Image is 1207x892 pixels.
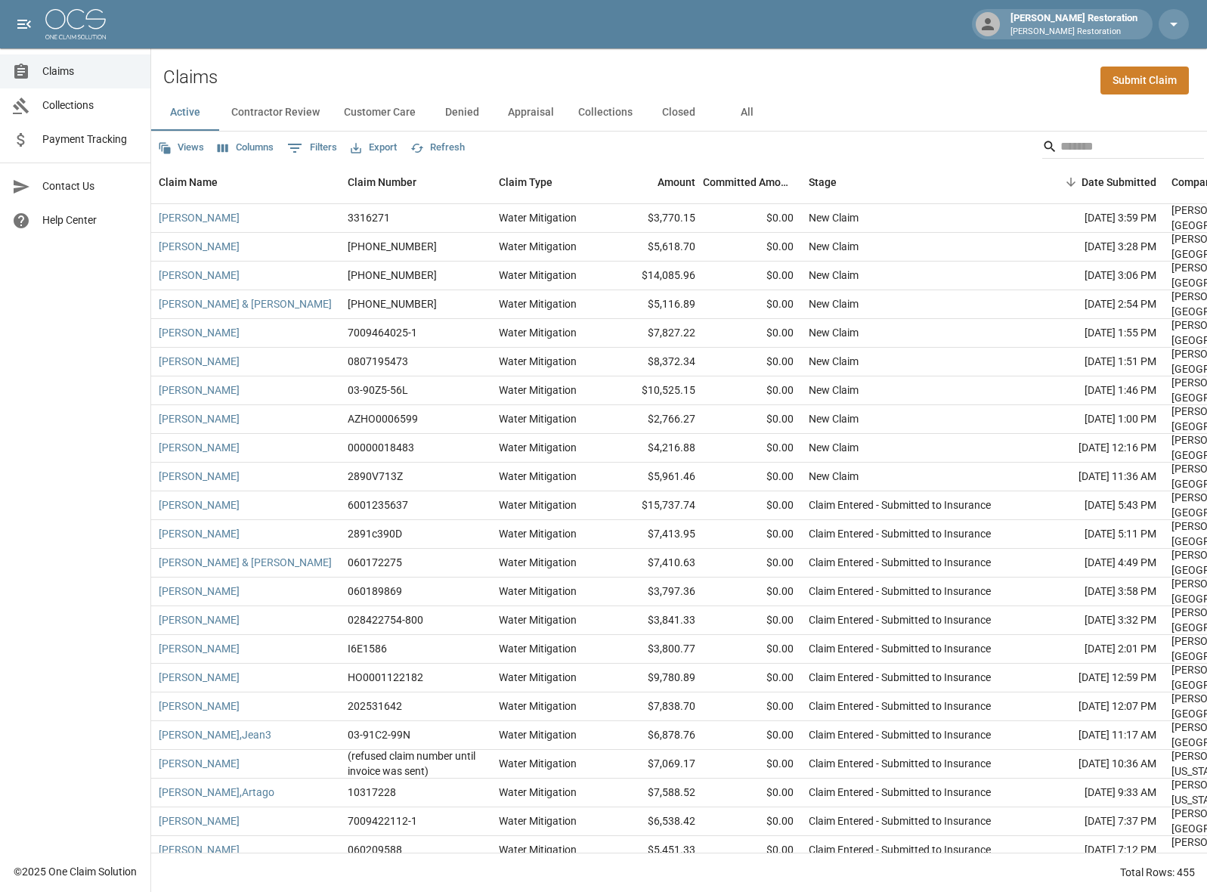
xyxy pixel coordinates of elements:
div: $0.00 [703,635,801,664]
div: AZHO0006599 [348,411,418,426]
a: [PERSON_NAME] [159,584,240,599]
div: 060172275 [348,555,402,570]
div: Total Rows: 455 [1120,865,1195,880]
div: $0.00 [703,491,801,520]
div: Water Mitigation [499,756,577,771]
div: $0.00 [703,578,801,606]
span: Contact Us [42,178,138,194]
div: 6001235637 [348,497,408,513]
div: $7,827.22 [605,319,703,348]
span: Payment Tracking [42,132,138,147]
div: Claim Entered - Submitted to Insurance [809,785,991,800]
div: $7,413.95 [605,520,703,549]
div: Water Mitigation [499,698,577,714]
button: Export [347,136,401,160]
a: [PERSON_NAME] [159,612,240,627]
div: $0.00 [703,204,801,233]
div: $0.00 [703,348,801,376]
p: [PERSON_NAME] Restoration [1010,26,1137,39]
div: Water Mitigation [499,813,577,829]
button: Customer Care [332,94,428,131]
div: HO0001122182 [348,670,423,685]
div: $0.00 [703,319,801,348]
div: $0.00 [703,520,801,549]
button: Refresh [407,136,469,160]
div: Water Mitigation [499,526,577,541]
div: $5,618.70 [605,233,703,262]
div: [DATE] 7:12 PM [1028,836,1164,865]
div: $5,961.46 [605,463,703,491]
div: $10,525.15 [605,376,703,405]
span: Collections [42,98,138,113]
div: Water Mitigation [499,239,577,254]
div: $0.00 [703,434,801,463]
div: Water Mitigation [499,785,577,800]
div: 2890V713Z [348,469,403,484]
div: New Claim [809,296,859,311]
span: Claims [42,63,138,79]
div: Date Submitted [1028,161,1164,203]
div: [DATE] 1:51 PM [1028,348,1164,376]
div: Claim Entered - Submitted to Insurance [809,555,991,570]
div: Water Mitigation [499,210,577,225]
div: Claim Entered - Submitted to Insurance [809,756,991,771]
a: [PERSON_NAME] [159,526,240,541]
div: [DATE] 1:00 PM [1028,405,1164,434]
div: $0.00 [703,463,801,491]
div: Claim Entered - Submitted to Insurance [809,497,991,513]
div: 01-009-308006 [348,296,437,311]
a: [PERSON_NAME] [159,698,240,714]
div: Water Mitigation [499,268,577,283]
div: $4,216.88 [605,434,703,463]
a: [PERSON_NAME] [159,756,240,771]
div: [DATE] 4:49 PM [1028,549,1164,578]
div: New Claim [809,239,859,254]
div: Water Mitigation [499,325,577,340]
div: $7,069.17 [605,750,703,779]
div: 060189869 [348,584,402,599]
div: Water Mitigation [499,383,577,398]
div: $3,770.15 [605,204,703,233]
div: $0.00 [703,405,801,434]
div: $0.00 [703,606,801,635]
div: $3,800.77 [605,635,703,664]
div: Claim Type [499,161,552,203]
div: 01-009-312364 [348,239,437,254]
img: ocs-logo-white-transparent.png [45,9,106,39]
div: Claim Entered - Submitted to Insurance [809,813,991,829]
div: $0.00 [703,807,801,836]
div: [DATE] 3:58 PM [1028,578,1164,606]
div: [DATE] 10:36 AM [1028,750,1164,779]
button: All [713,94,781,131]
a: [PERSON_NAME] [159,670,240,685]
div: I6E1586 [348,641,387,656]
button: Active [151,94,219,131]
div: $0.00 [703,692,801,721]
a: [PERSON_NAME] [159,210,240,225]
div: 00000018483 [348,440,414,455]
div: Water Mitigation [499,842,577,857]
div: Water Mitigation [499,670,577,685]
div: Claim Name [159,161,218,203]
div: Claim Entered - Submitted to Insurance [809,526,991,541]
div: [DATE] 3:59 PM [1028,204,1164,233]
button: open drawer [9,9,39,39]
div: Water Mitigation [499,584,577,599]
div: $5,451.33 [605,836,703,865]
div: $0.00 [703,376,801,405]
div: New Claim [809,325,859,340]
a: [PERSON_NAME] [159,411,240,426]
div: [DATE] 12:59 PM [1028,664,1164,692]
div: $2,766.27 [605,405,703,434]
button: Views [154,136,208,160]
div: [DATE] 2:54 PM [1028,290,1164,319]
div: Claim Entered - Submitted to Insurance [809,842,991,857]
div: Stage [809,161,837,203]
div: Water Mitigation [499,296,577,311]
a: [PERSON_NAME] [159,239,240,254]
div: 03-91C2-99N [348,727,410,742]
div: 7009422112-1 [348,813,417,829]
div: 7009464025-1 [348,325,417,340]
div: © 2025 One Claim Solution [14,864,137,879]
div: (refused claim number until invoice was sent) [348,748,484,779]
